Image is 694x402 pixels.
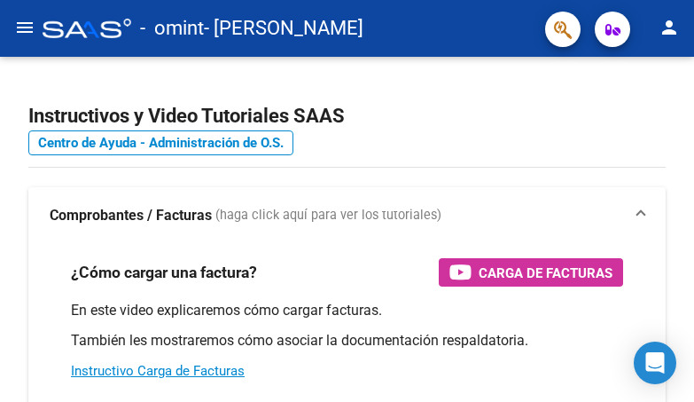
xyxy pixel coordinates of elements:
[71,331,623,351] p: También les mostraremos cómo asociar la documentación respaldatoria.
[439,258,623,287] button: Carga de Facturas
[50,206,212,225] strong: Comprobantes / Facturas
[479,262,612,284] span: Carga de Facturas
[28,99,666,133] h2: Instructivos y Video Tutoriales SAAS
[140,9,204,48] span: - omint
[71,301,623,320] p: En este video explicaremos cómo cargar facturas.
[71,260,257,285] h3: ¿Cómo cargar una factura?
[28,187,666,244] mat-expansion-panel-header: Comprobantes / Facturas (haga click aquí para ver los tutoriales)
[28,130,293,155] a: Centro de Ayuda - Administración de O.S.
[215,206,441,225] span: (haga click aquí para ver los tutoriales)
[659,17,680,38] mat-icon: person
[634,342,676,384] div: Open Intercom Messenger
[204,9,363,48] span: - [PERSON_NAME]
[71,363,245,379] a: Instructivo Carga de Facturas
[14,17,35,38] mat-icon: menu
